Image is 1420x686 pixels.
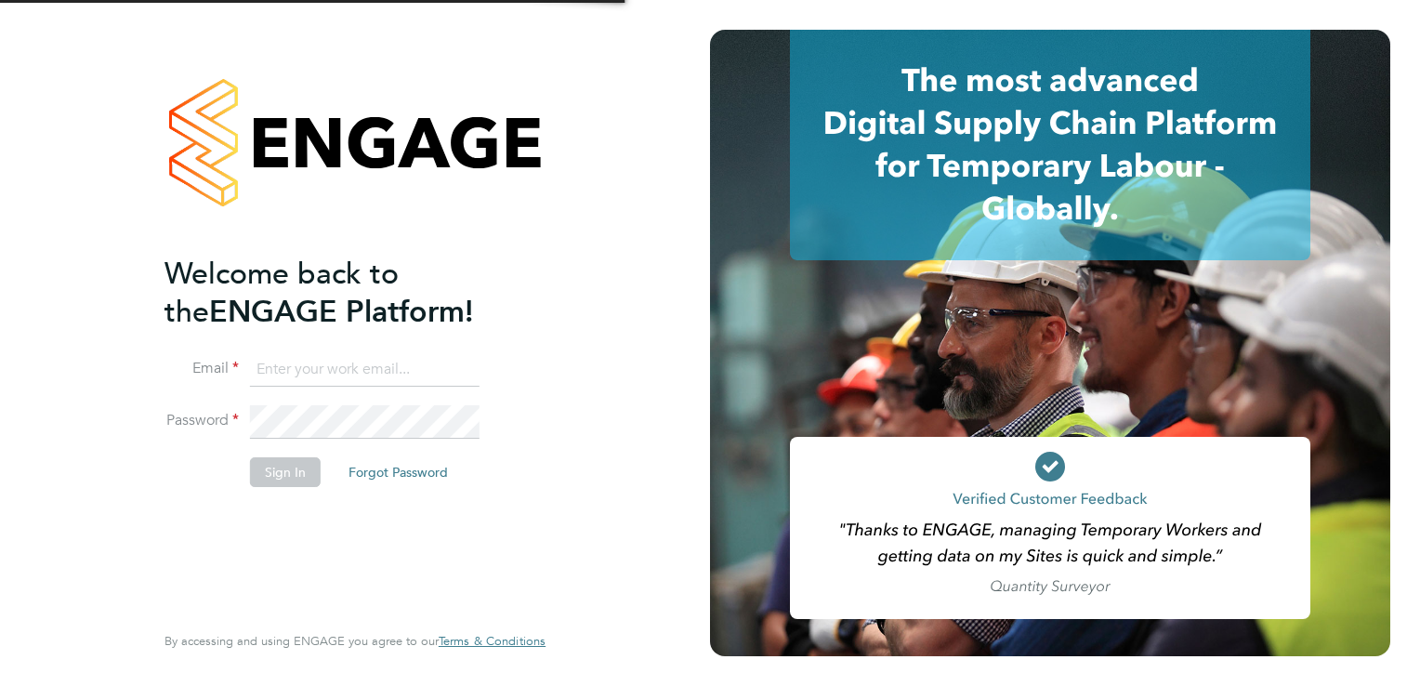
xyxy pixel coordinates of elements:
span: Welcome back to the [164,256,399,330]
h2: ENGAGE Platform! [164,255,527,331]
label: Password [164,411,239,430]
span: Terms & Conditions [439,633,546,649]
span: By accessing and using ENGAGE you agree to our [164,633,546,649]
input: Enter your work email... [250,353,480,387]
label: Email [164,359,239,378]
a: Terms & Conditions [439,634,546,649]
button: Forgot Password [334,457,463,487]
button: Sign In [250,457,321,487]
